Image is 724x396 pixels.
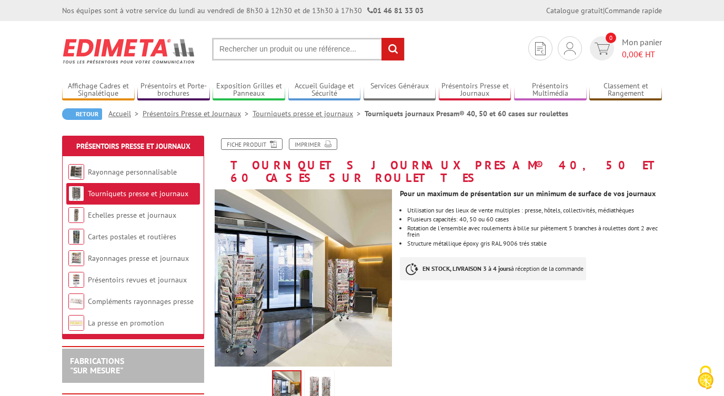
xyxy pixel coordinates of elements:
[207,138,670,184] h1: Tourniquets journaux Presam® 40, 50 et 60 cases sur roulettes
[289,138,337,150] a: Imprimer
[423,265,511,272] strong: EN STOCK, LIVRAISON 3 à 4 jours
[365,108,568,119] li: Tourniquets journaux Presam® 40, 50 et 60 cases sur roulettes
[68,293,84,309] img: Compléments rayonnages presse
[587,36,662,60] a: devis rapide 0 Mon panier 0,00€ HT
[687,360,724,396] button: Cookies (fenêtre modale)
[88,318,164,328] a: La presse en promotion
[364,82,436,99] a: Services Généraux
[589,82,662,99] a: Classement et Rangement
[407,225,662,238] li: Rotation de l'ensemble avec roulements à bille sur piètement 5 branches à roulettes dont 2 avec f...
[288,82,361,99] a: Accueil Guidage et Sécurité
[400,189,656,198] strong: Pour un maximum de présentation sur un minimum de surface de vos journaux
[253,109,365,118] a: Tourniquets presse et journaux
[70,356,124,375] a: FABRICATIONS"Sur Mesure"
[88,232,176,241] a: Cartes postales et routières
[595,43,610,55] img: devis rapide
[213,82,285,99] a: Exposition Grilles et Panneaux
[88,189,188,198] a: Tourniquets presse et journaux
[605,6,662,15] a: Commande rapide
[622,36,662,60] span: Mon panier
[62,108,102,120] a: Retour
[88,253,189,263] a: Rayonnages presse et journaux
[546,5,662,16] div: |
[68,315,84,331] img: La presse en promotion
[692,364,719,391] img: Cookies (fenêtre modale)
[400,257,586,280] p: à réception de la commande
[68,186,84,201] img: Tourniquets presse et journaux
[439,82,511,99] a: Présentoirs Presse et Journaux
[68,207,84,223] img: Echelles presse et journaux
[62,32,196,70] img: Edimeta
[88,297,194,306] a: Compléments rayonnages presse
[88,167,177,177] a: Rayonnage personnalisable
[381,38,404,60] input: rechercher
[76,141,190,151] a: Présentoirs Presse et Journaux
[108,109,143,118] a: Accueil
[68,272,84,288] img: Présentoirs revues et journaux
[88,210,176,220] a: Echelles presse et journaux
[407,240,662,247] li: Structure métallique époxy gris RAL 9006 trés stable
[407,207,662,214] li: Utilisation sur des lieux de vente multiples : presse, hôtels, collectivités, médiathèques
[367,6,424,15] strong: 01 46 81 33 03
[606,33,616,43] span: 0
[535,42,546,55] img: devis rapide
[68,250,84,266] img: Rayonnages presse et journaux
[68,164,84,180] img: Rayonnage personnalisable
[546,6,603,15] a: Catalogue gratuit
[143,109,253,118] a: Présentoirs Presse et Journaux
[68,229,84,245] img: Cartes postales et routières
[215,189,392,367] img: tourniquet_rotatif_journaux_45501_45502_45503_45504.jpg
[212,38,405,60] input: Rechercher un produit ou une référence...
[88,275,187,285] a: Présentoirs revues et journaux
[407,216,662,222] p: Plusieurs capacités: 40, 50 ou 60 cases
[622,49,638,59] span: 0,00
[564,42,576,55] img: devis rapide
[62,5,424,16] div: Nos équipes sont à votre service du lundi au vendredi de 8h30 à 12h30 et de 13h30 à 17h30
[221,138,283,150] a: Fiche produit
[514,82,587,99] a: Présentoirs Multimédia
[137,82,210,99] a: Présentoirs et Porte-brochures
[62,82,135,99] a: Affichage Cadres et Signalétique
[622,48,662,60] span: € HT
